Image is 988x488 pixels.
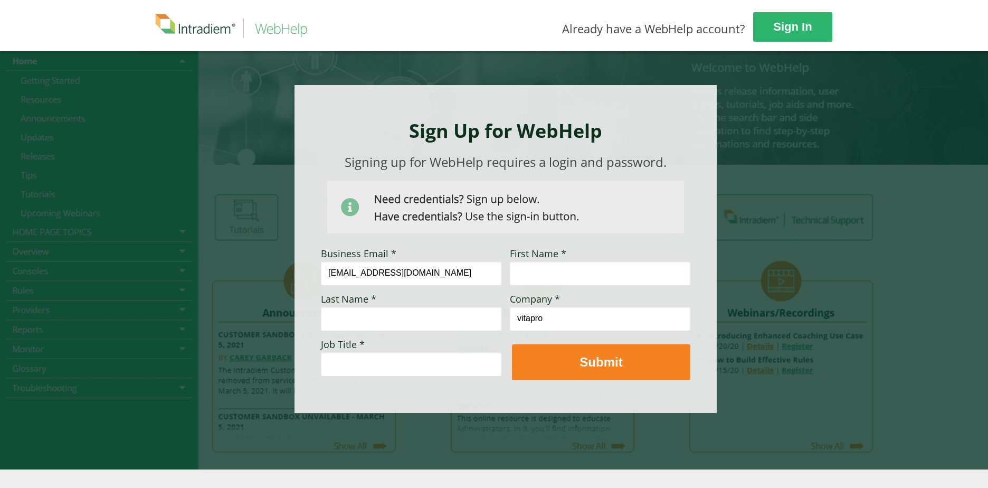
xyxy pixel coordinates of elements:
strong: Sign In [773,20,812,33]
span: Signing up for WebHelp requires a login and password. [345,153,667,171]
span: Business Email * [321,247,396,260]
span: Company * [510,293,560,305]
img: Need Credentials? Sign up below. Have Credentials? Use the sign-in button. [327,181,684,233]
span: Already have a WebHelp account? [562,21,745,36]
a: Sign In [753,12,832,42]
span: Last Name * [321,293,376,305]
strong: Sign Up for WebHelp [409,118,602,144]
button: Submit [512,344,690,380]
span: First Name * [510,247,566,260]
strong: Submit [579,355,622,369]
span: Job Title * [321,338,365,351]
